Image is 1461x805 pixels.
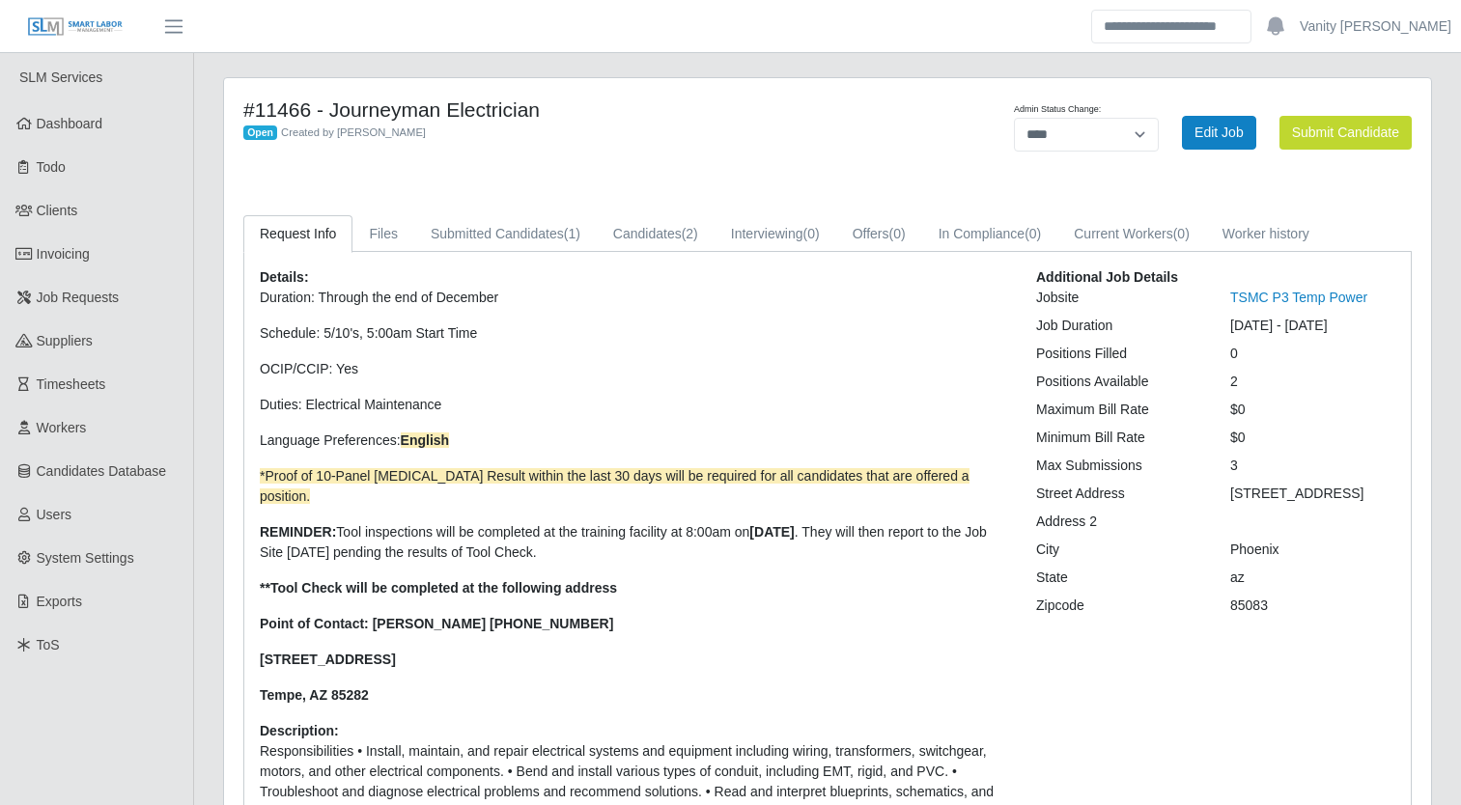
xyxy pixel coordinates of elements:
[1036,269,1178,285] b: Additional Job Details
[260,687,369,703] strong: Tempe, AZ 85282
[1022,288,1216,308] div: Jobsite
[1025,226,1041,241] span: (0)
[1022,372,1216,392] div: Positions Available
[1216,428,1410,448] div: $0
[1300,16,1451,37] a: Vanity [PERSON_NAME]
[749,524,794,540] strong: [DATE]
[37,507,72,522] span: Users
[1230,290,1367,305] a: TSMC P3 Temp Power
[1216,484,1410,504] div: [STREET_ADDRESS]
[260,723,339,738] b: Description:
[1216,316,1410,336] div: [DATE] - [DATE]
[1216,456,1410,476] div: 3
[260,269,309,285] b: Details:
[401,432,450,448] strong: English
[27,16,124,38] img: SLM Logo
[1022,316,1216,336] div: Job Duration
[1022,456,1216,476] div: Max Submissions
[1173,226,1190,241] span: (0)
[1022,400,1216,420] div: Maximum Bill Rate
[37,116,103,131] span: Dashboard
[1206,215,1326,253] a: Worker history
[37,420,87,435] span: Workers
[37,246,90,262] span: Invoicing
[1091,10,1251,43] input: Search
[260,395,1007,415] p: Duties: Electrical Maintenance
[715,215,836,253] a: Interviewing
[1182,116,1256,150] a: Edit Job
[414,215,597,253] a: Submitted Candidates
[564,226,580,241] span: (1)
[889,226,906,241] span: (0)
[260,323,1007,344] p: Schedule: 5/10's, 5:00am Start Time
[37,550,134,566] span: System Settings
[597,215,715,253] a: Candidates
[260,430,1007,451] p: Language Preferences:
[37,333,93,348] span: Suppliers
[1216,596,1410,616] div: 85083
[37,290,120,305] span: Job Requests
[260,288,1007,308] p: Duration: Through the end of December
[243,97,913,122] h4: #11466 - Journeyman Electrician
[1057,215,1206,253] a: Current Workers
[1022,512,1216,532] div: Address 2
[1014,103,1101,117] label: Admin Status Change:
[1216,344,1410,364] div: 0
[260,359,1007,379] p: OCIP/CCIP: Yes
[1022,540,1216,560] div: City
[260,580,617,596] strong: **Tool Check will be completed at the following address
[260,522,1007,563] p: Tool inspections will be completed at the training facility at 8:00am on . They will then report ...
[260,468,969,504] span: *Proof of 10-Panel [MEDICAL_DATA] Result within the last 30 days will be required for all candida...
[260,524,336,540] strong: REMINDER:
[803,226,820,241] span: (0)
[1022,428,1216,448] div: Minimum Bill Rate
[37,637,60,652] span: ToS
[37,203,78,218] span: Clients
[37,594,82,609] span: Exports
[243,215,352,253] a: Request Info
[1216,540,1410,560] div: Phoenix
[260,616,613,631] strong: Point of Contact: [PERSON_NAME] [PHONE_NUMBER]
[352,215,414,253] a: Files
[281,126,426,138] span: Created by [PERSON_NAME]
[1022,568,1216,588] div: State
[37,159,66,175] span: Todo
[1022,344,1216,364] div: Positions Filled
[682,226,698,241] span: (2)
[37,463,167,479] span: Candidates Database
[836,215,922,253] a: Offers
[260,652,396,667] strong: [STREET_ADDRESS]
[243,125,277,141] span: Open
[1216,568,1410,588] div: az
[37,376,106,392] span: Timesheets
[922,215,1058,253] a: In Compliance
[19,69,102,85] span: SLM Services
[1279,116,1412,150] button: Submit Candidate
[1216,372,1410,392] div: 2
[1022,484,1216,504] div: Street Address
[1022,596,1216,616] div: Zipcode
[1216,400,1410,420] div: $0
